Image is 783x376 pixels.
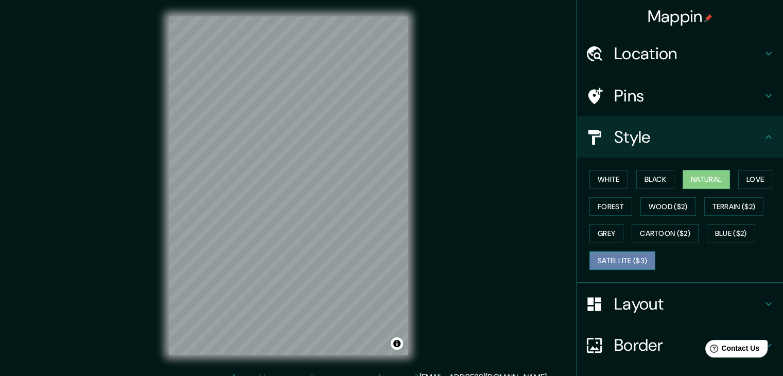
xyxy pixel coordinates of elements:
button: Forest [589,197,632,216]
h4: Layout [614,294,762,314]
div: Location [577,33,783,74]
button: Love [738,170,772,189]
button: Blue ($2) [707,224,755,243]
div: Border [577,324,783,366]
h4: Style [614,127,762,147]
button: Satellite ($3) [589,251,655,270]
button: Natural [683,170,730,189]
button: Black [636,170,675,189]
button: Terrain ($2) [704,197,764,216]
h4: Location [614,43,762,64]
canvas: Map [169,16,408,355]
div: Layout [577,283,783,324]
h4: Pins [614,86,762,106]
button: Toggle attribution [391,337,403,350]
iframe: Help widget launcher [691,336,772,365]
button: Wood ($2) [640,197,696,216]
div: Pins [577,75,783,116]
button: Grey [589,224,623,243]
button: White [589,170,628,189]
button: Cartoon ($2) [632,224,699,243]
div: Style [577,116,783,158]
h4: Border [614,335,762,355]
img: pin-icon.png [704,14,712,22]
h4: Mappin [648,6,713,27]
